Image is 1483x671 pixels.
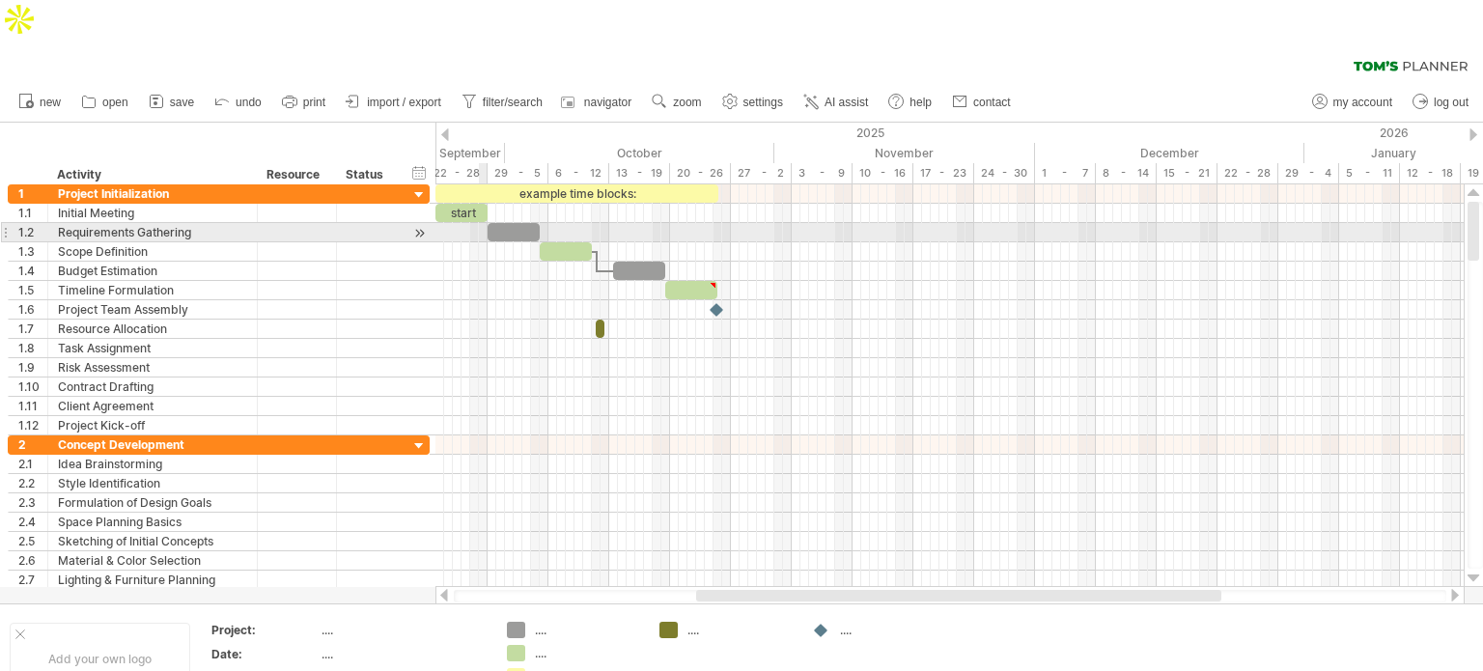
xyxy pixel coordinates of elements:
div: Date: [211,646,318,662]
div: 1 [18,184,47,203]
div: Space Planning Basics [58,513,247,531]
div: Client Agreement [58,397,247,415]
a: new [14,90,67,115]
div: .... [535,645,640,661]
div: 24 - 30 [974,163,1035,183]
div: 1.10 [18,377,47,396]
div: November 2025 [774,143,1035,163]
div: 1.2 [18,223,47,241]
span: log out [1434,96,1469,109]
div: Scope Definition [58,242,247,261]
div: Contract Drafting [58,377,247,396]
span: my account [1333,96,1392,109]
div: Concept Development [58,435,247,454]
div: Task Assignment [58,339,247,357]
div: 29 - 5 [488,163,548,183]
a: import / export [341,90,447,115]
div: Initial Meeting [58,204,247,222]
div: 2.4 [18,513,47,531]
div: example time blocks: [435,184,718,203]
div: Risk Assessment [58,358,247,377]
a: filter/search [457,90,548,115]
div: 2.2 [18,474,47,492]
div: 22 - 28 [1217,163,1278,183]
div: Resource Allocation [58,320,247,338]
div: 1.9 [18,358,47,377]
div: Lighting & Furniture Planning [58,571,247,589]
div: 1.7 [18,320,47,338]
div: 1.6 [18,300,47,319]
span: filter/search [483,96,543,109]
div: .... [322,622,484,638]
a: help [883,90,937,115]
div: .... [840,622,945,638]
div: 8 - 14 [1096,163,1157,183]
span: save [170,96,194,109]
span: print [303,96,325,109]
div: Requirements Gathering [58,223,247,241]
div: 1.4 [18,262,47,280]
div: scroll to activity [410,223,429,243]
div: 1.11 [18,397,47,415]
div: 2.5 [18,532,47,550]
div: Status [346,165,388,184]
div: December 2025 [1035,143,1304,163]
span: zoom [673,96,701,109]
a: open [76,90,134,115]
div: Style Identification [58,474,247,492]
div: 1.5 [18,281,47,299]
a: navigator [558,90,637,115]
div: Project Initialization [58,184,247,203]
div: Budget Estimation [58,262,247,280]
div: 2.1 [18,455,47,473]
span: undo [236,96,262,109]
a: print [277,90,331,115]
div: 5 - 11 [1339,163,1400,183]
a: AI assist [798,90,874,115]
span: new [40,96,61,109]
a: log out [1408,90,1474,115]
div: Project Kick-off [58,416,247,434]
div: 1.12 [18,416,47,434]
div: 6 - 12 [548,163,609,183]
div: 1.8 [18,339,47,357]
div: 15 - 21 [1157,163,1217,183]
div: October 2025 [505,143,774,163]
div: Material & Color Selection [58,551,247,570]
div: 2.3 [18,493,47,512]
div: .... [535,622,640,638]
div: 1.1 [18,204,47,222]
div: 2.7 [18,571,47,589]
a: contact [947,90,1017,115]
div: Project Team Assembly [58,300,247,319]
div: Timeline Formulation [58,281,247,299]
div: 20 - 26 [670,163,731,183]
span: AI assist [825,96,868,109]
div: 3 - 9 [792,163,853,183]
div: 22 - 28 [427,163,488,183]
div: Idea Brainstorming [58,455,247,473]
div: 12 - 18 [1400,163,1461,183]
div: 1 - 7 [1035,163,1096,183]
div: Activity [57,165,246,184]
span: navigator [584,96,631,109]
div: 10 - 16 [853,163,913,183]
a: my account [1307,90,1398,115]
div: 2.6 [18,551,47,570]
div: Resource [266,165,325,184]
span: open [102,96,128,109]
a: settings [717,90,789,115]
div: 1.3 [18,242,47,261]
div: 2 [18,435,47,454]
div: Sketching of Initial Concepts [58,532,247,550]
div: 27 - 2 [731,163,792,183]
div: .... [322,646,484,662]
span: contact [973,96,1011,109]
span: settings [743,96,783,109]
div: 17 - 23 [913,163,974,183]
div: Formulation of Design Goals [58,493,247,512]
div: .... [687,622,793,638]
a: undo [210,90,267,115]
a: zoom [647,90,707,115]
div: 29 - 4 [1278,163,1339,183]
